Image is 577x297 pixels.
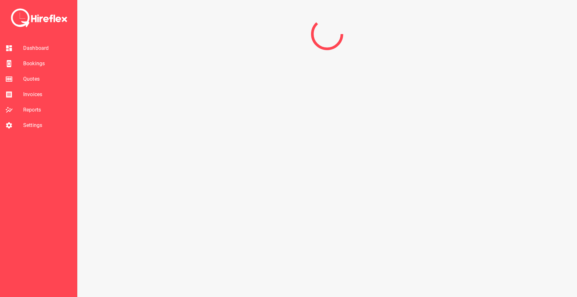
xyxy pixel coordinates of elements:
[23,44,72,52] span: Dashboard
[23,60,72,67] span: Bookings
[23,91,72,98] span: Invoices
[23,75,72,83] span: Quotes
[23,106,72,114] span: Reports
[23,122,72,129] span: Settings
